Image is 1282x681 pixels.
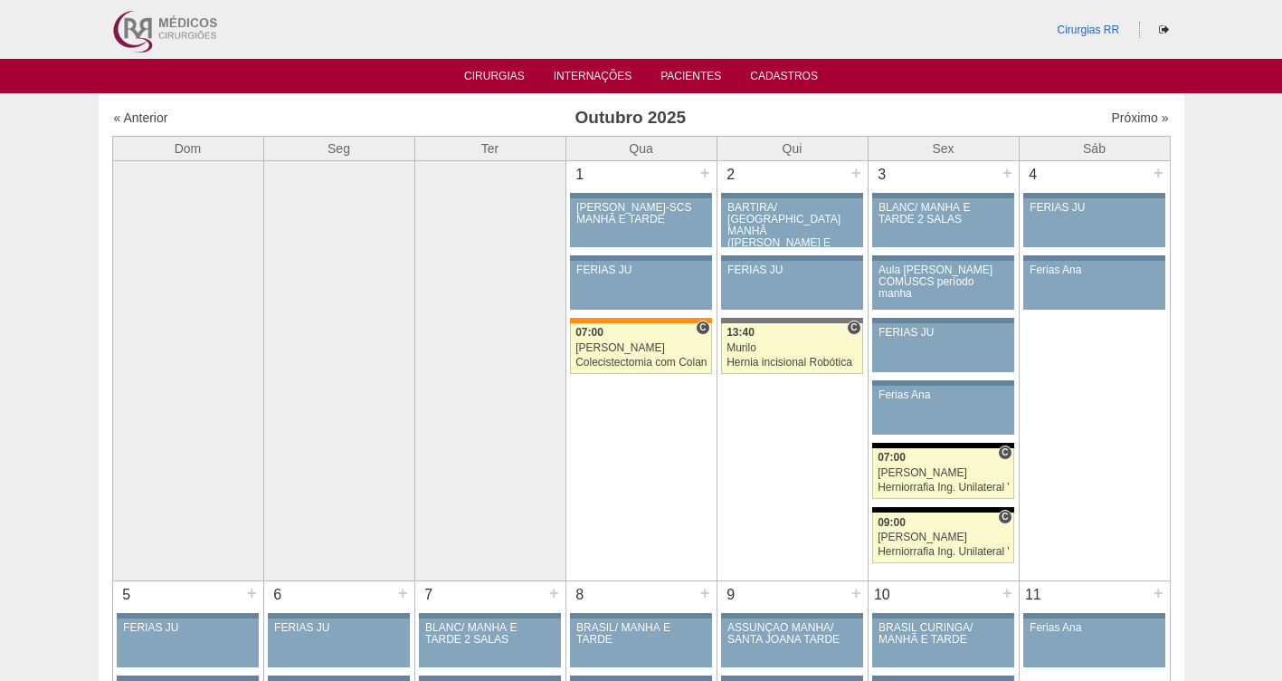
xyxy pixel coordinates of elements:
[872,198,1013,247] a: BLANC/ MANHÃ E TARDE 2 SALAS
[425,622,555,646] div: BLANC/ MANHÃ E TARDE 2 SALAS
[869,161,897,188] div: 3
[872,261,1013,310] a: Aula [PERSON_NAME] COMUSCS período manha
[1000,161,1015,185] div: +
[721,676,862,681] div: Key: Aviso
[878,516,906,529] span: 09:00
[419,676,560,681] div: Key: Aviso
[1111,110,1168,125] a: Próximo »
[698,161,713,185] div: +
[872,448,1013,499] a: C 07:00 [PERSON_NAME] Herniorrafia Ing. Unilateral VL
[566,581,594,609] div: 8
[698,581,713,605] div: +
[869,581,897,609] div: 10
[721,193,862,198] div: Key: Aviso
[575,326,603,339] span: 07:00
[419,619,560,667] a: BLANC/ MANHÃ E TARDE 2 SALAS
[1020,161,1048,188] div: 4
[1023,613,1164,619] div: Key: Aviso
[721,323,862,374] a: C 13:40 Murilo Hernia incisional Robótica
[696,321,709,335] span: Consultório
[414,136,565,160] th: Ter
[726,357,858,369] div: Hernia incisional Robótica
[1023,261,1164,310] a: Ferias Ana
[872,255,1013,261] div: Key: Aviso
[717,161,745,188] div: 2
[726,326,755,339] span: 13:40
[366,105,894,131] h3: Outubro 2025
[1030,622,1159,634] div: Ferias Ana
[1023,619,1164,667] a: Ferias Ana
[1030,202,1159,214] div: FERIAS JU
[1023,198,1164,247] a: FERIAS JU
[570,318,711,323] div: Key: São Luiz - SCS
[721,198,862,247] a: BARTIRA/ [GEOGRAPHIC_DATA] MANHÃ ([PERSON_NAME] E ANA)/ SANTA JOANA -TARDE
[268,613,409,619] div: Key: Aviso
[726,342,858,354] div: Murilo
[570,193,711,198] div: Key: Aviso
[872,318,1013,323] div: Key: Aviso
[872,613,1013,619] div: Key: Aviso
[570,323,711,374] a: C 07:00 [PERSON_NAME] Colecistectomia com Colangiografia VL
[117,613,258,619] div: Key: Aviso
[878,202,1008,225] div: BLANC/ MANHÃ E TARDE 2 SALAS
[575,357,707,369] div: Colecistectomia com Colangiografia VL
[565,136,717,160] th: Qua
[576,622,706,646] div: BRASIL/ MANHÃ E TARDE
[721,318,862,323] div: Key: Santa Catarina
[117,619,258,667] a: FERIAS JU
[872,386,1013,435] a: Ferias Ana
[1159,24,1169,35] i: Sair
[464,70,525,88] a: Cirurgias
[114,110,168,125] a: « Anterior
[872,380,1013,386] div: Key: Aviso
[721,613,862,619] div: Key: Aviso
[872,193,1013,198] div: Key: Aviso
[878,327,1008,339] div: FERIAS JU
[1023,255,1164,261] div: Key: Aviso
[112,136,263,160] th: Dom
[717,581,745,609] div: 9
[263,136,414,160] th: Seg
[872,619,1013,667] a: BRASIL CURINGA/ MANHÃ E TARDE
[415,581,443,609] div: 7
[660,70,721,88] a: Pacientes
[1057,24,1119,36] a: Cirurgias RR
[872,507,1013,513] div: Key: Blanc
[727,264,857,276] div: FERIAS JU
[872,443,1013,448] div: Key: Blanc
[878,482,1009,494] div: Herniorrafia Ing. Unilateral VL
[1151,161,1166,185] div: +
[1023,193,1164,198] div: Key: Aviso
[575,342,707,354] div: [PERSON_NAME]
[274,622,404,634] div: FERIAS JU
[721,255,862,261] div: Key: Aviso
[868,136,1019,160] th: Sex
[566,161,594,188] div: 1
[1019,136,1170,160] th: Sáb
[998,446,1011,460] span: Consultório
[113,581,141,609] div: 5
[872,513,1013,563] a: C 09:00 [PERSON_NAME] Herniorrafia Ing. Unilateral VL
[395,581,411,605] div: +
[1030,264,1159,276] div: Ferias Ana
[717,136,868,160] th: Qui
[546,581,562,605] div: +
[727,202,857,273] div: BARTIRA/ [GEOGRAPHIC_DATA] MANHÃ ([PERSON_NAME] E ANA)/ SANTA JOANA -TARDE
[727,622,857,646] div: ASSUNÇÃO MANHÃ/ SANTA JOANA TARDE
[1000,581,1015,605] div: +
[998,510,1011,524] span: Consultório
[117,676,258,681] div: Key: Aviso
[244,581,260,605] div: +
[878,451,906,464] span: 07:00
[849,581,864,605] div: +
[878,622,1008,646] div: BRASIL CURINGA/ MANHÃ E TARDE
[847,321,860,335] span: Consultório
[570,261,711,310] a: FERIAS JU
[570,198,711,247] a: [PERSON_NAME]-SCS MANHÃ E TARDE
[419,613,560,619] div: Key: Aviso
[878,389,1008,401] div: Ferias Ana
[878,546,1009,558] div: Herniorrafia Ing. Unilateral VL
[878,264,1008,301] div: Aula [PERSON_NAME] COMUSCS período manha
[268,676,409,681] div: Key: Aviso
[872,323,1013,372] a: FERIAS JU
